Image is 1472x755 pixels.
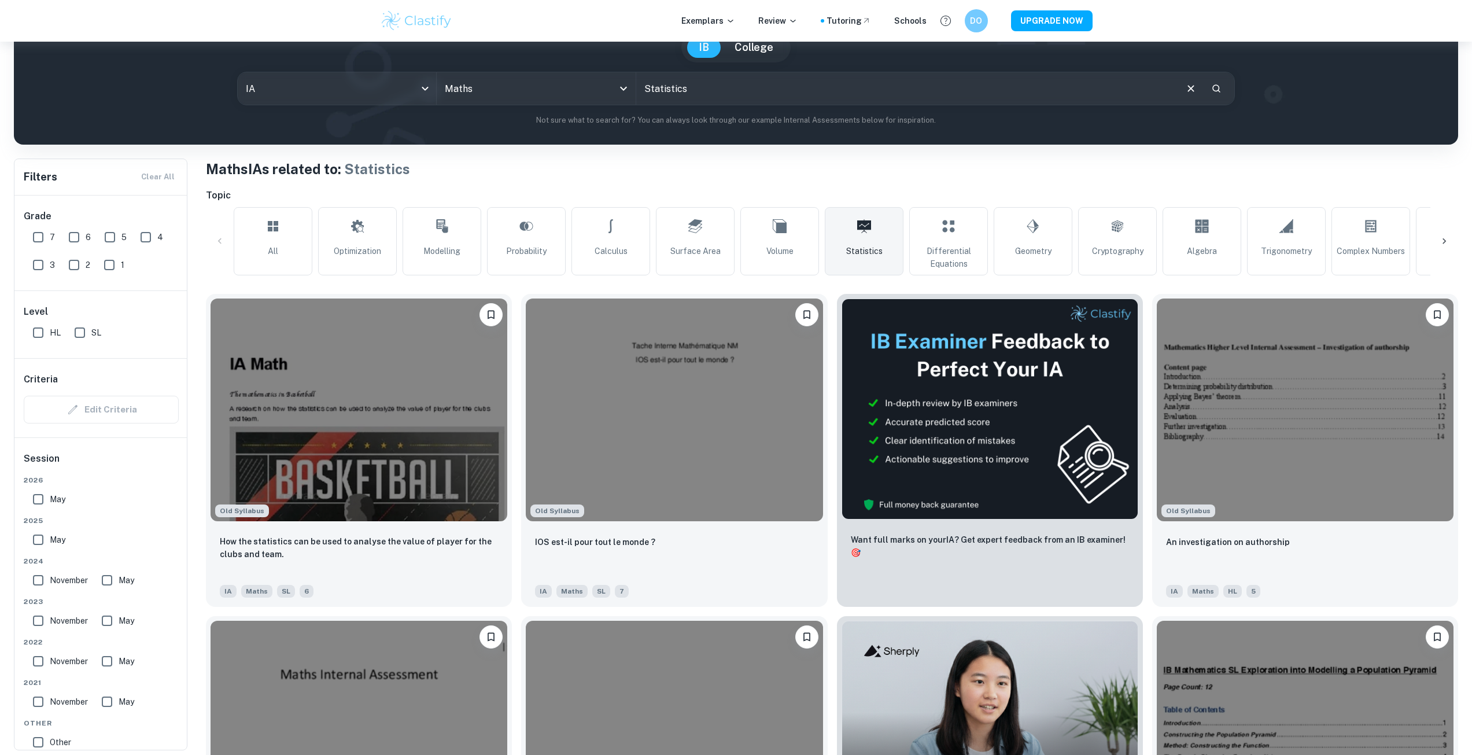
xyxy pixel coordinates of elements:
[238,72,437,105] div: IA
[1161,504,1215,517] div: Although this IA is written for the old math syllabus (last exam in November 2020), the current I...
[969,14,983,27] h6: DO
[23,115,1449,126] p: Not sure what to search for? You can always look through our example Internal Assessments below f...
[670,245,721,257] span: Surface Area
[1426,625,1449,649] button: Bookmark
[842,299,1138,520] img: Thumbnail
[50,493,65,506] span: May
[827,14,871,27] a: Tutoring
[91,326,101,339] span: SL
[837,294,1143,607] a: ThumbnailWant full marks on yourIA? Get expert feedback from an IB examiner!
[758,14,798,27] p: Review
[121,231,127,244] span: 5
[526,299,822,521] img: Maths IA example thumbnail: IOS est-il pour tout le monde ?
[681,14,735,27] p: Exemplars
[521,294,827,607] a: Although this IA is written for the old math syllabus (last exam in November 2020), the current I...
[1166,536,1290,548] p: An investigation on authorship
[206,159,1458,179] h1: Maths IAs related to:
[615,80,632,97] button: Open
[380,9,453,32] img: Clastify logo
[506,245,547,257] span: Probability
[1426,303,1449,326] button: Bookmark
[1261,245,1312,257] span: Trigonometry
[530,504,584,517] span: Old Syllabus
[1166,585,1183,598] span: IA
[423,245,460,257] span: Modelling
[157,231,163,244] span: 4
[894,14,927,27] a: Schools
[795,303,818,326] button: Bookmark
[215,504,269,517] div: Although this IA is written for the old math syllabus (last exam in November 2020), the current I...
[535,585,552,598] span: IA
[1337,245,1405,257] span: Complex Numbers
[215,504,269,517] span: Old Syllabus
[50,574,88,587] span: November
[50,231,55,244] span: 7
[1157,299,1453,521] img: Maths IA example thumbnail: An investigation on authorship
[50,533,65,546] span: May
[1161,504,1215,517] span: Old Syllabus
[1187,245,1217,257] span: Algebra
[24,637,179,647] span: 2022
[1092,245,1143,257] span: Cryptography
[1180,78,1202,100] button: Clear
[936,11,955,31] button: Help and Feedback
[50,695,88,708] span: November
[211,299,507,521] img: Maths IA example thumbnail: How the statistics can be used to analys
[277,585,295,598] span: SL
[344,161,410,177] span: Statistics
[851,548,861,557] span: 🎯
[119,695,134,708] span: May
[241,585,272,598] span: Maths
[479,303,503,326] button: Bookmark
[50,736,71,749] span: Other
[530,504,584,517] div: Although this IA is written for the old math syllabus (last exam in November 2020), the current I...
[535,536,655,548] p: IOS est-il pour tout le monde ?
[1246,585,1260,598] span: 5
[24,305,179,319] h6: Level
[24,515,179,526] span: 2025
[1011,10,1093,31] button: UPGRADE NOW
[24,169,57,185] h6: Filters
[121,259,124,271] span: 1
[334,245,381,257] span: Optimization
[119,655,134,668] span: May
[50,259,55,271] span: 3
[24,373,58,386] h6: Criteria
[24,396,179,423] div: Criteria filters are unavailable when searching by topic
[24,475,179,485] span: 2026
[1207,79,1226,98] button: Search
[50,614,88,627] span: November
[851,533,1129,559] p: Want full marks on your IA ? Get expert feedback from an IB examiner!
[595,245,628,257] span: Calculus
[636,72,1175,105] input: E.g. neural networks, space, population modelling...
[1152,294,1458,607] a: Although this IA is written for the old math syllabus (last exam in November 2020), the current I...
[723,37,785,58] button: College
[86,231,91,244] span: 6
[795,625,818,649] button: Bookmark
[24,596,179,607] span: 2023
[1015,245,1052,257] span: Geometry
[268,245,278,257] span: All
[24,677,179,688] span: 2021
[556,585,588,598] span: Maths
[220,535,498,561] p: How the statistics can be used to analyse the value of player for the clubs and team.
[220,585,237,598] span: IA
[206,294,512,607] a: Although this IA is written for the old math syllabus (last exam in November 2020), the current I...
[24,718,179,728] span: Other
[479,625,503,649] button: Bookmark
[50,326,61,339] span: HL
[965,9,988,32] button: DO
[24,556,179,566] span: 2024
[615,585,629,598] span: 7
[206,189,1458,202] h6: Topic
[914,245,983,270] span: Differential Equations
[1187,585,1219,598] span: Maths
[687,37,721,58] button: IB
[592,585,610,598] span: SL
[50,655,88,668] span: November
[846,245,883,257] span: Statistics
[119,574,134,587] span: May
